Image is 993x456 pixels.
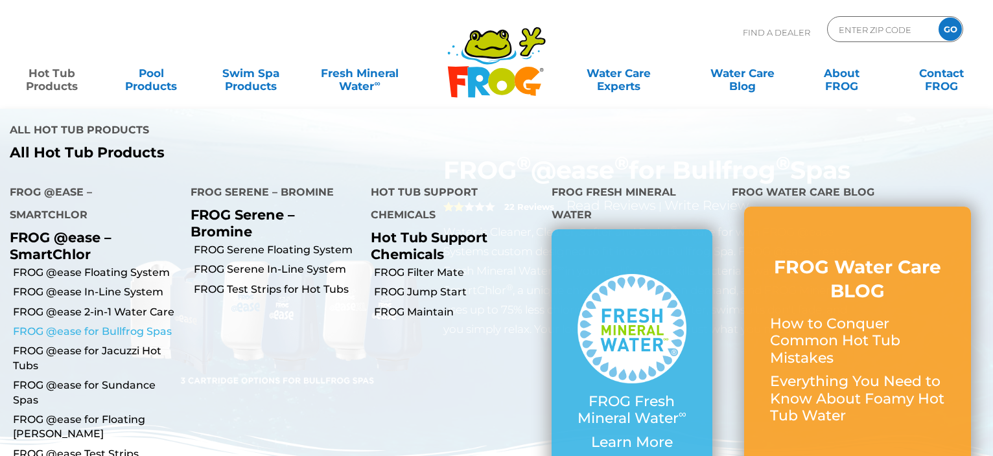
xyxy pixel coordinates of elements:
a: FROG @ease for Jacuzzi Hot Tubs [13,344,181,373]
a: FROG @ease for Floating [PERSON_NAME] [13,413,181,442]
p: How to Conquer Common Hot Tub Mistakes [770,315,945,367]
a: Hot TubProducts [13,60,90,86]
p: Everything You Need to Know About Foamy Hot Tub Water [770,373,945,424]
h4: FROG @ease – SmartChlor [10,181,171,229]
a: FROG Serene In-Line System [194,262,362,277]
h4: FROG Water Care Blog [732,181,983,207]
a: FROG @ease Floating System [13,266,181,280]
a: FROG @ease In-Line System [13,285,181,299]
a: Fresh MineralWater∞ [311,60,408,86]
p: FROG @ease – SmartChlor [10,229,171,262]
a: FROG Maintain [374,305,542,319]
a: PoolProducts [112,60,189,86]
a: ContactFROG [903,60,980,86]
h4: All Hot Tub Products [10,119,487,144]
p: FROG Serene – Bromine [191,207,352,239]
a: AboutFROG [803,60,880,86]
a: Swim SpaProducts [212,60,289,86]
sup: ∞ [374,78,380,88]
a: FROG Serene Floating System [194,243,362,257]
a: FROG @ease for Bullfrog Spas [13,325,181,339]
a: FROG @ease for Sundance Spas [13,378,181,407]
p: Hot Tub Support Chemicals [371,229,532,262]
a: FROG Test Strips for Hot Tubs [194,282,362,297]
a: All Hot Tub Products [10,144,487,161]
a: FROG Water Care BLOG How to Conquer Common Hot Tub Mistakes Everything You Need to Know About Foa... [770,255,945,431]
h4: FROG Fresh Mineral Water [552,181,713,229]
a: Water CareExperts [556,60,682,86]
h3: FROG Water Care BLOG [770,255,945,302]
a: FROG Jump Start [374,285,542,299]
sup: ∞ [679,407,686,420]
p: FROG Fresh Mineral Water [578,393,687,427]
input: GO [939,17,962,41]
a: FROG Filter Mate [374,266,542,280]
h4: Hot Tub Support Chemicals [371,181,532,229]
a: FROG @ease 2-in-1 Water Care [13,305,181,319]
p: Find A Dealer [743,16,810,49]
input: Zip Code Form [837,20,925,39]
h4: FROG Serene – Bromine [191,181,352,207]
a: Water CareBlog [704,60,781,86]
p: Learn More [578,434,687,451]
